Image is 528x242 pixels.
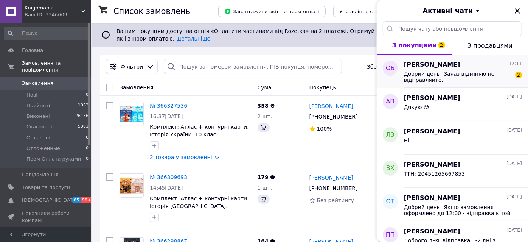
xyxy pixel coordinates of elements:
button: ОТ[PERSON_NAME][DATE]Добрий день! Якщо замовлення оформлено до 12:00 - відправка в той же день [377,188,528,221]
span: Управління статусами [339,9,397,14]
span: [PERSON_NAME] [404,127,460,136]
a: Фото товару [120,173,144,198]
span: Замовлення [120,84,153,91]
a: № 366309693 [150,174,187,180]
span: ЛЗ [386,131,394,139]
span: 16:37[DATE] [150,113,183,119]
span: З покупцями [392,42,437,49]
span: 1062 [78,102,89,109]
span: 0 [86,134,89,141]
span: Товари та послуги [22,184,70,191]
span: Покупець [309,84,336,91]
span: 1 шт. [258,185,272,191]
img: Фото товару [120,106,143,122]
span: [DATE] [506,127,522,134]
span: Головна [22,47,43,54]
span: 358 ₴ [258,103,275,109]
span: [DEMOGRAPHIC_DATA] [22,197,78,204]
span: 26136 [75,113,89,120]
span: З продавцями [467,42,512,49]
span: ПП [386,231,395,239]
span: АП [386,97,395,106]
a: [PERSON_NAME] [309,174,353,181]
span: Добрий день! Заказ відміняю не відправляйте. [404,71,511,83]
span: Виконані [26,113,50,120]
span: 0 [86,145,89,152]
button: ВХ[PERSON_NAME][DATE]ТТН: 20451265667853 [377,155,528,188]
button: ЛЗ[PERSON_NAME][DATE]Ні [377,121,528,155]
span: Прийняті [26,102,50,109]
span: ОБ [386,64,395,73]
button: З продавцями [452,36,528,55]
span: 2 [515,72,522,78]
a: 2 товара у замовленні [150,154,212,160]
span: 0 [86,92,89,98]
span: Пром Оплата руками [26,156,81,162]
button: Завантажити звіт по пром-оплаті [218,6,326,17]
span: Добрий день! Якщо замовлення оформлено до 12:00 - відправка в той же день [404,204,511,216]
span: Збережені фільтри: [367,63,422,70]
span: [PERSON_NAME] [404,61,460,69]
span: ОТ [386,197,394,206]
span: [PERSON_NAME] [404,194,460,203]
span: [DATE] [506,194,522,200]
a: Детальніше [177,36,210,42]
span: Knigomania [25,5,81,11]
span: Скасовані [26,123,52,130]
button: Активні чати [398,6,507,16]
a: Комплект: Атлас + контурні карти. Історія [GEOGRAPHIC_DATA]. Всесвітня історія. 6 клас [150,195,249,217]
span: Нові [26,92,37,98]
span: 85 [72,197,81,203]
span: Cума [258,84,272,91]
span: 17:11 [509,61,522,67]
input: Пошук [4,27,89,40]
span: ТТН: 20451265667853 [404,171,465,177]
h1: Список замовлень [113,7,190,16]
span: Замовлення [22,80,53,87]
a: [PERSON_NAME] [309,102,353,110]
span: Завантажити звіт по пром-оплаті [224,8,320,15]
span: 2 шт. [258,113,272,119]
div: [PHONE_NUMBER] [308,111,359,122]
span: Отложенные [26,145,60,152]
a: Фото товару [120,102,144,126]
span: Повідомлення [22,171,59,178]
span: [DATE] [506,227,522,234]
button: Управління статусами [333,6,403,17]
span: Показники роботи компанії [22,210,70,224]
input: Пошук за номером замовлення, ПІБ покупця, номером телефону, Email, номером накладної [164,59,342,74]
span: [PERSON_NAME] [404,227,460,236]
span: 100% [317,126,332,132]
span: 99+ [81,197,93,203]
a: Комплект: Атлас + контурні карти. Історія України. 10 клас [150,124,249,137]
span: 2 [438,42,445,48]
span: Вашим покупцям доступна опція «Оплатити частинами від Rozetka» на 2 платежі. Отримуйте нові замов... [116,28,501,42]
span: 0 [86,156,89,162]
div: Ваш ID: 3346609 [25,11,91,18]
span: Фільтри [121,63,143,70]
span: Оплачені [26,134,50,141]
img: Фото товару [120,178,143,194]
input: Пошук чату або повідомлення [383,21,522,36]
button: З покупцями2 [377,36,452,55]
span: Замовлення та повідомлення [22,60,91,73]
span: [DATE] [506,161,522,167]
span: Активні чати [422,6,473,16]
span: 14:45[DATE] [150,185,183,191]
button: ОБ[PERSON_NAME]17:11Добрий день! Заказ відміняю не відправляйте.2 [377,55,528,88]
div: [PHONE_NUMBER] [308,183,359,194]
span: 5301 [78,123,89,130]
span: [PERSON_NAME] [404,161,460,169]
span: ВХ [386,164,394,173]
span: [PERSON_NAME] [404,94,460,103]
span: [DATE] [506,94,522,100]
span: Без рейтингу [317,197,354,203]
span: Ні [404,137,409,144]
span: 179 ₴ [258,174,275,180]
a: № 366327536 [150,103,187,109]
button: Закрити [513,6,522,16]
button: АП[PERSON_NAME][DATE]Дякую 😊 [377,88,528,121]
span: Дякую 😊 [404,104,429,110]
